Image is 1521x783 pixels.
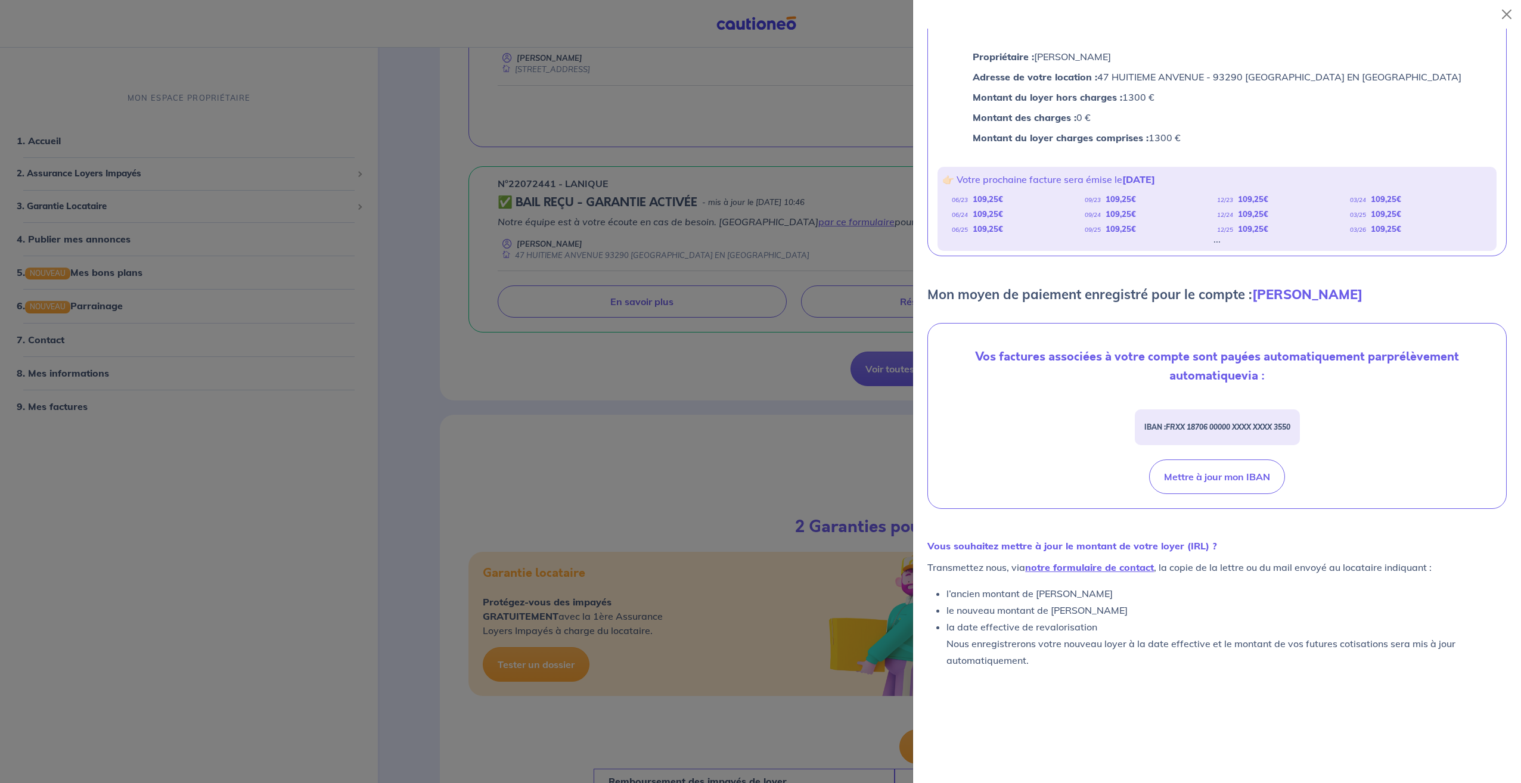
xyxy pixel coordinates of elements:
strong: Montant du loyer hors charges : [973,91,1122,103]
strong: Montant des charges : [973,111,1076,123]
strong: Adresse de votre location : [973,71,1097,83]
p: Mon moyen de paiement enregistré pour le compte : [927,285,1362,304]
strong: 109,25 € [1106,194,1136,204]
p: 0 € [973,110,1461,125]
em: 03/26 [1350,226,1366,234]
strong: [PERSON_NAME] [1252,286,1362,303]
li: la date effective de revalorisation Nous enregistrerons votre nouveau loyer à la date effective e... [946,619,1507,669]
strong: 109,25 € [1106,209,1136,219]
strong: Montant du loyer charges comprises : [973,132,1148,144]
strong: [DATE] [1122,173,1155,185]
strong: 109,25 € [973,224,1003,234]
em: 06/23 [952,196,968,204]
p: 47 HUITIEME ANVENUE - 93290 [GEOGRAPHIC_DATA] EN [GEOGRAPHIC_DATA] [973,69,1461,85]
strong: 109,25 € [1371,209,1401,219]
em: 09/24 [1085,211,1101,219]
em: 03/24 [1350,196,1366,204]
em: FRXX 18706 00000 XXXX XXXX 3550 [1166,422,1290,431]
p: 👉🏻 Votre prochaine facture sera émise le [942,172,1492,187]
em: 09/25 [1085,226,1101,234]
strong: 109,25 € [1238,209,1268,219]
strong: 109,25 € [1238,224,1268,234]
strong: IBAN : [1144,422,1290,431]
strong: Vous souhaitez mettre à jour le montant de votre loyer (IRL) ? [927,540,1217,552]
strong: 109,25 € [973,209,1003,219]
strong: 109,25 € [973,194,1003,204]
p: [PERSON_NAME] [973,49,1461,64]
strong: Propriétaire : [973,51,1034,63]
li: l’ancien montant de [PERSON_NAME] [946,585,1507,602]
p: Transmettez nous, via , la copie de la lettre ou du mail envoyé au locataire indiquant : [927,559,1507,576]
em: 12/24 [1217,211,1233,219]
button: Close [1497,5,1516,24]
em: 12/25 [1217,226,1233,234]
p: 1300 € [973,89,1461,105]
p: Vos factures associées à votre compte sont payées automatiquement par via : [938,347,1497,386]
em: 03/25 [1350,211,1366,219]
strong: 109,25 € [1371,224,1401,234]
p: 1300 € [973,130,1461,145]
strong: 109,25 € [1238,194,1268,204]
div: ... [1213,237,1221,241]
strong: 109,25 € [1371,194,1401,204]
em: 06/25 [952,226,968,234]
em: 06/24 [952,211,968,219]
em: 09/23 [1085,196,1101,204]
li: le nouveau montant de [PERSON_NAME] [946,602,1507,619]
a: notre formulaire de contact [1025,561,1154,573]
em: 12/23 [1217,196,1233,204]
strong: 109,25 € [1106,224,1136,234]
button: Mettre à jour mon IBAN [1149,459,1285,494]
